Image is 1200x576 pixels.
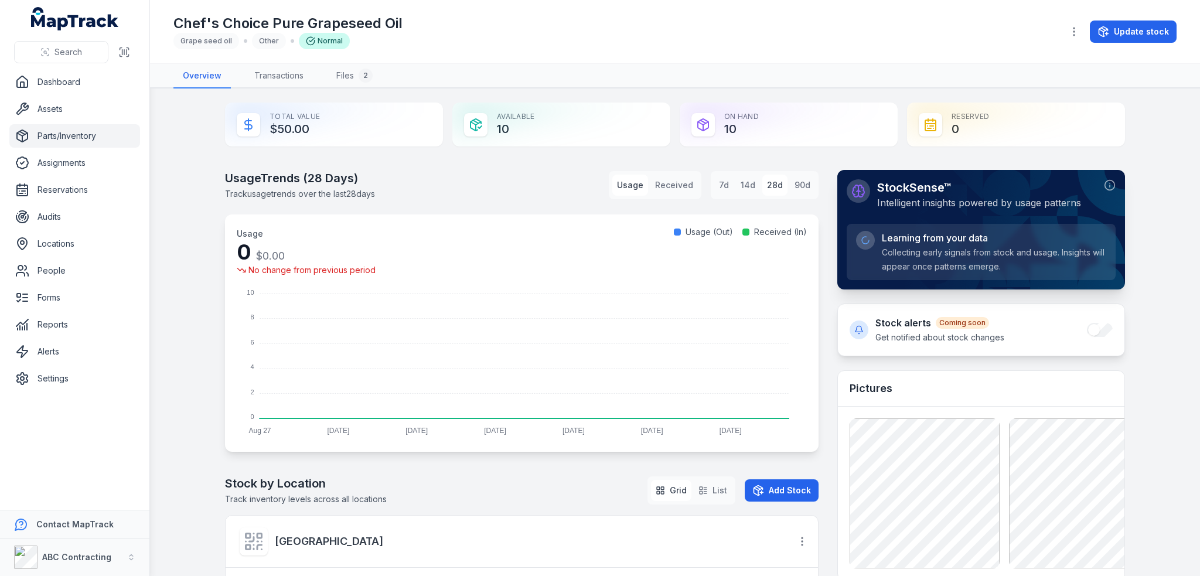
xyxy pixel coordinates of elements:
tspan: 0 [250,413,254,420]
button: Update stock [1090,21,1177,43]
h2: StockSense™ [877,179,1081,196]
tspan: 2 [250,388,254,396]
span: Intelligent insights powered by usage patterns [877,197,1081,209]
a: Transactions [245,64,313,88]
button: Grid [651,480,691,501]
a: Reports [9,313,140,336]
span: No change from previous period [248,264,376,276]
button: Add Stock [745,479,819,502]
strong: Contact MapTrack [36,519,114,529]
button: Received [650,175,698,196]
tspan: [DATE] [720,427,742,435]
h3: Pictures [850,380,892,397]
span: $0.00 [256,250,285,262]
a: Audits [9,205,140,229]
div: Coming soon [936,317,989,329]
a: Forms [9,286,140,309]
tspan: [DATE] [327,427,349,435]
h2: Usage Trends ( 28 Days) [225,170,375,186]
span: Usage [237,229,263,238]
tspan: 4 [250,363,254,370]
a: Assets [9,97,140,121]
div: Normal [299,33,350,49]
span: Learning from your data [882,231,988,245]
button: Search [14,41,108,63]
div: 2 [359,69,373,83]
span: Grape seed oil [180,36,232,45]
div: 0 [237,240,376,264]
div: Other [252,33,286,49]
tspan: [DATE] [484,427,506,435]
button: 7d [714,175,734,196]
tspan: Aug 27 [248,427,271,435]
a: Parts/Inventory [9,124,140,148]
span: Track inventory levels across all locations [225,494,387,504]
tspan: [DATE] [405,427,428,435]
span: Usage (Out) [686,226,733,238]
tspan: 6 [250,339,254,346]
a: Files2 [327,64,382,88]
a: Reservations [9,178,140,202]
button: Usage [612,175,648,196]
tspan: 8 [250,313,254,321]
h4: Stock alerts [875,316,1004,330]
a: Dashboard [9,70,140,94]
a: MapTrack [31,7,119,30]
a: Assignments [9,151,140,175]
a: Alerts [9,340,140,363]
a: Locations [9,232,140,255]
h2: Stock by Location [225,475,387,492]
a: [GEOGRAPHIC_DATA] [275,533,782,550]
button: 14d [736,175,760,196]
button: 90d [790,175,815,196]
tspan: [DATE] [641,427,663,435]
span: Get notified about stock changes [875,332,1004,342]
h1: Chef's Choice Pure Grapeseed Oil [173,14,403,33]
span: Search [54,46,82,58]
tspan: 10 [247,289,254,296]
a: Settings [9,367,140,390]
button: 28d [762,175,787,196]
span: Track usage trends over the last 28 days [225,189,375,199]
strong: ABC Contracting [42,552,111,562]
button: List [694,480,732,501]
a: People [9,259,140,282]
span: Received (In) [754,226,807,238]
tspan: [DATE] [562,427,585,435]
a: Overview [173,64,231,88]
span: Collecting early signals from stock and usage. Insights will appear once patterns emerge. [882,247,1104,271]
